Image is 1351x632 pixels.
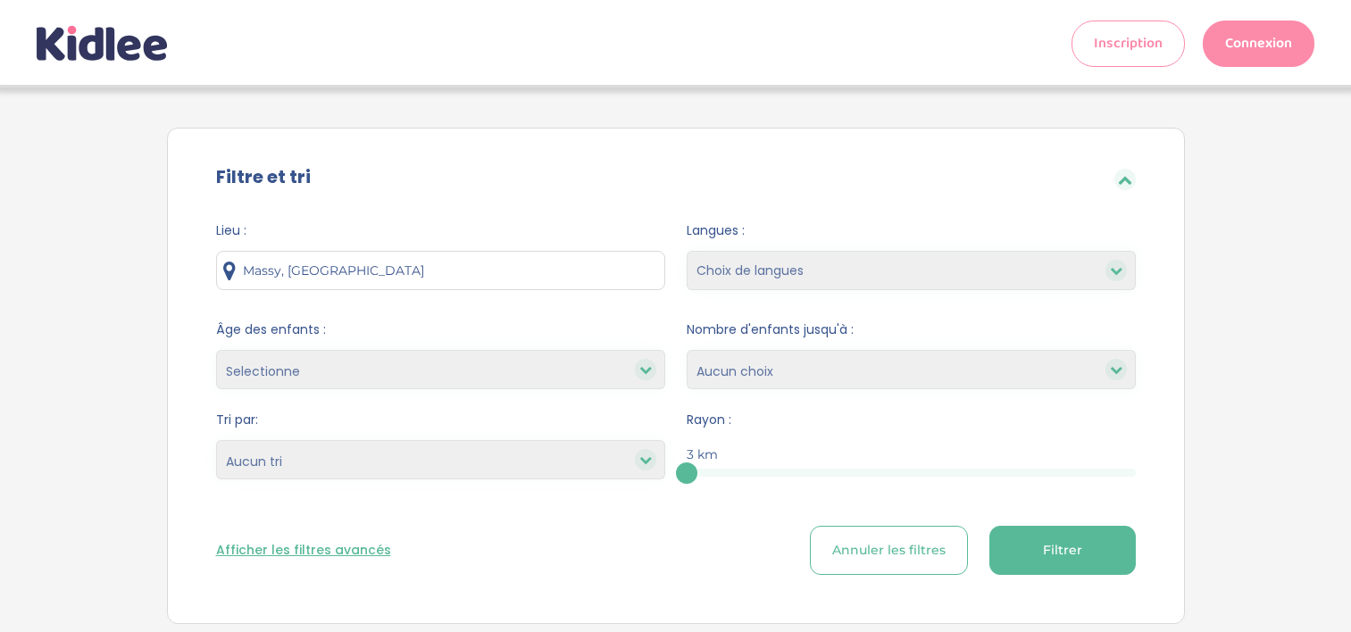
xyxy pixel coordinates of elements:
span: Annuler les filtres [832,541,946,560]
span: Tri par: [216,411,665,429]
span: Rayon : [687,411,1136,429]
a: Inscription [1072,21,1185,67]
span: Langues : [687,221,1136,240]
span: Nombre d'enfants jusqu'à : [687,320,1136,339]
input: Ville ou code postale [216,251,665,290]
label: Filtre et tri [216,163,311,190]
a: Connexion [1203,21,1314,67]
button: Filtrer [989,526,1136,575]
button: Annuler les filtres [810,526,968,575]
button: Afficher les filtres avancés [216,541,391,560]
span: 3 km [687,445,718,464]
span: Lieu : [216,221,665,240]
span: Âge des enfants : [216,320,665,339]
span: Filtrer [1043,541,1082,560]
